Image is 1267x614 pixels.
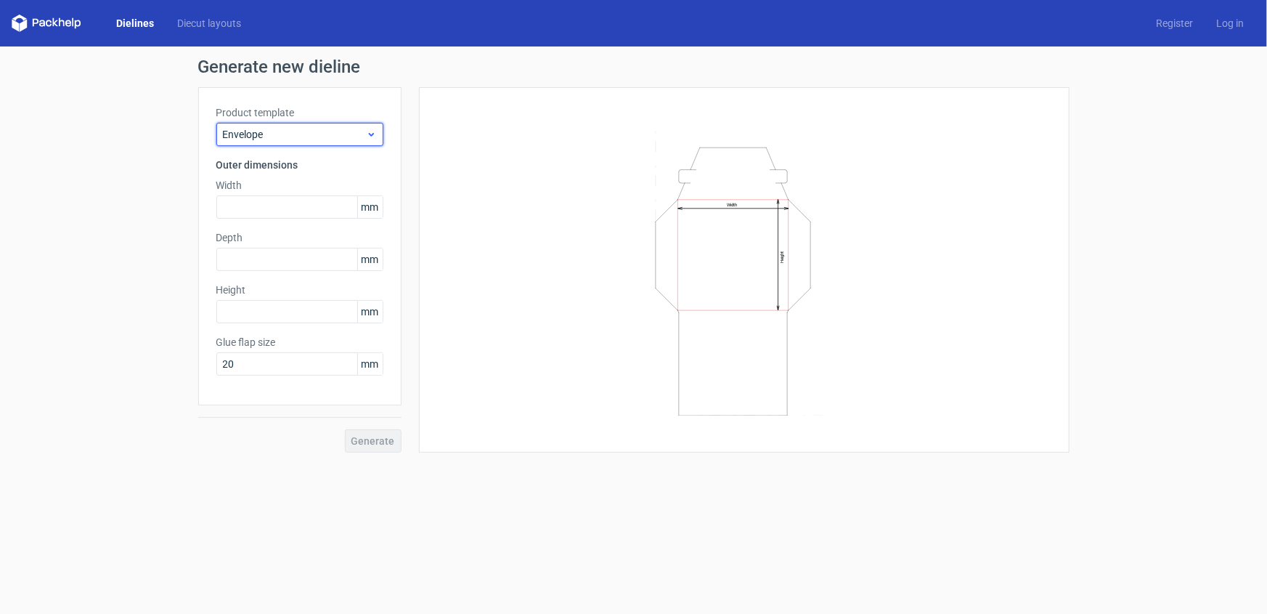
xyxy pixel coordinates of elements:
text: Height [779,251,785,262]
a: Diecut layouts [166,16,253,31]
span: mm [357,249,383,270]
label: Depth [216,230,383,245]
label: Height [216,283,383,297]
span: Envelope [223,127,366,142]
span: mm [357,196,383,218]
span: mm [357,353,383,375]
text: Width [727,202,737,207]
h1: Generate new dieline [198,58,1070,76]
label: Glue flap size [216,335,383,350]
a: Register [1144,16,1205,31]
a: Dielines [105,16,166,31]
label: Width [216,178,383,193]
h3: Outer dimensions [216,158,383,172]
label: Product template [216,105,383,120]
span: mm [357,301,383,323]
a: Log in [1205,16,1255,31]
